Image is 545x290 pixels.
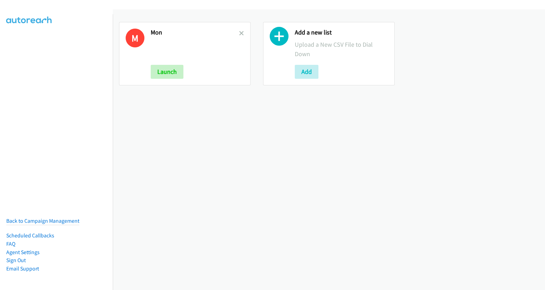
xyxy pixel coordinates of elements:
[295,65,318,79] button: Add
[6,241,15,247] a: FAQ
[151,65,183,79] button: Launch
[6,217,79,224] a: Back to Campaign Management
[295,40,388,59] p: Upload a New CSV File to Dial Down
[6,265,39,272] a: Email Support
[6,232,54,239] a: Scheduled Callbacks
[6,257,26,264] a: Sign Out
[295,29,388,37] h2: Add a new list
[151,29,239,37] h2: Mon
[6,249,40,255] a: Agent Settings
[126,29,144,47] h1: M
